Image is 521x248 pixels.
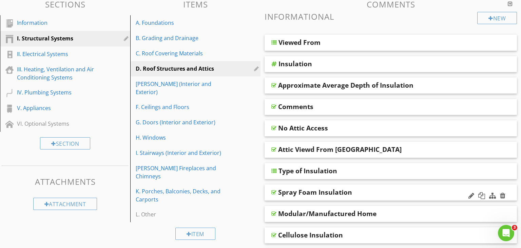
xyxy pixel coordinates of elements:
div: G. Doors (Interior and Exterior) [136,118,232,126]
div: Approximate Average Depth of Insulation [278,81,413,89]
div: F. Ceilings and Floors [136,103,232,111]
div: II. Electrical Systems [17,50,98,58]
div: Spray Foam Insulation [278,188,352,196]
div: Attachment [33,198,97,210]
div: New [477,12,517,24]
div: IV. Plumbing Systems [17,88,98,96]
div: B. Grading and Drainage [136,34,232,42]
div: Item [175,228,215,240]
div: K. Porches, Balconies, Decks, and Carports [136,187,232,203]
div: Type of Insulation [278,167,337,175]
div: I. Stairways (Interior and Exterior) [136,149,232,157]
div: V. Appliances [17,104,98,112]
div: No Attic Access [278,124,328,132]
div: Insulation [278,60,312,68]
div: [PERSON_NAME] (Interior and Exterior) [136,80,232,96]
div: L. Other [136,210,232,218]
div: D. Roof Structures and Attics [136,65,232,73]
div: Attic Viewd From [GEOGRAPHIC_DATA] [278,145,402,154]
div: Comments [278,103,313,111]
div: Cellulose Insulation [278,231,343,239]
div: C. Roof Covering Materials [136,49,232,57]
div: H. Windows [136,134,232,142]
h3: Informational [265,12,517,21]
div: Information [17,19,98,27]
div: I. Structural Systems [17,34,98,42]
iframe: Intercom live chat [498,225,514,241]
div: [PERSON_NAME] Fireplaces and Chimneys [136,164,232,180]
div: A. Foundations [136,19,232,27]
div: VI. Optional Systems [17,120,98,128]
div: Viewed From [278,38,321,47]
span: 3 [512,225,517,230]
div: Modular/Manufactured Home [278,210,377,218]
div: III. Heating, Ventilation and Air Conditioning Systems [17,65,98,82]
div: Section [40,137,90,149]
